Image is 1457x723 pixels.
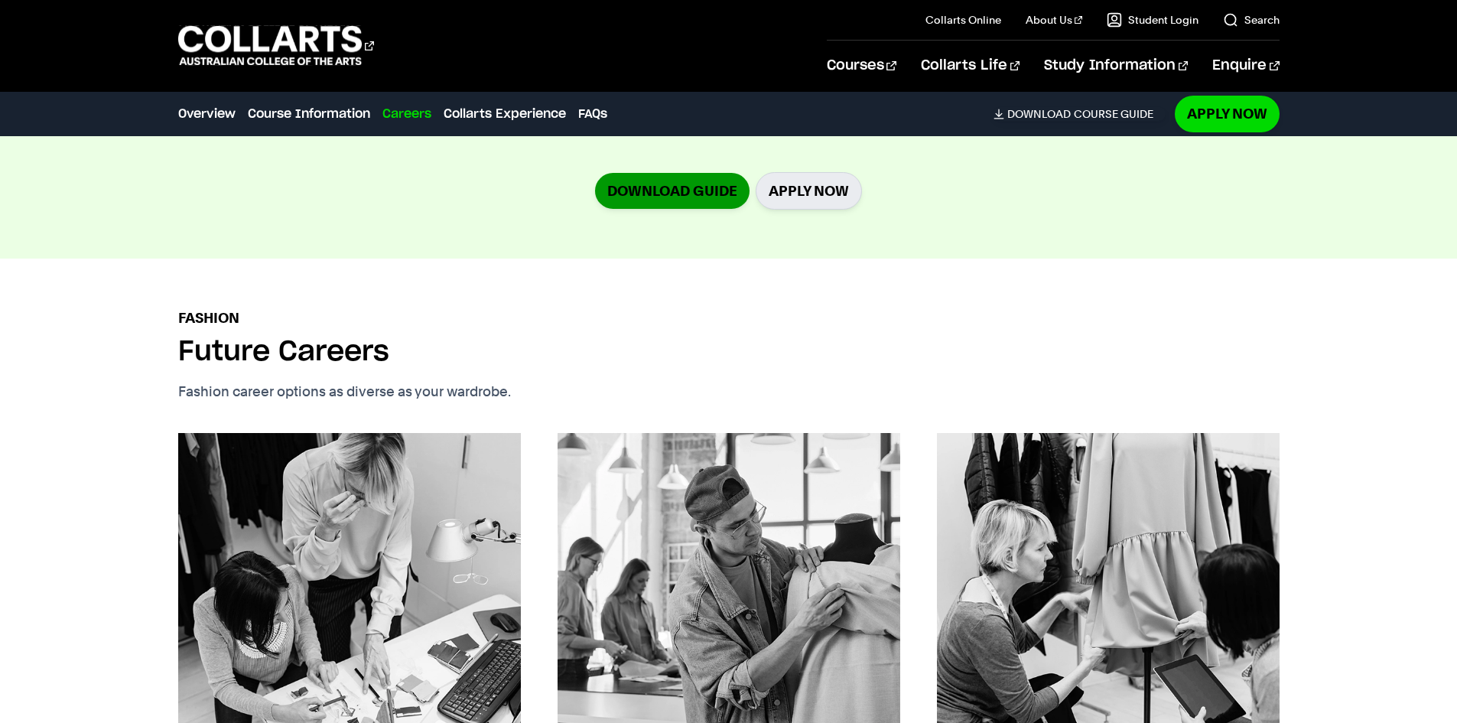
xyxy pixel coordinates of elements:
[178,105,236,123] a: Overview
[1212,41,1279,91] a: Enquire
[827,41,896,91] a: Courses
[756,172,862,210] a: Apply Now
[1026,12,1082,28] a: About Us
[178,24,374,67] div: Go to homepage
[1007,107,1071,121] span: Download
[578,105,607,123] a: FAQs
[1044,41,1188,91] a: Study Information
[595,173,750,209] a: Download Guide
[1107,12,1198,28] a: Student Login
[248,105,370,123] a: Course Information
[178,308,239,329] p: Fashion
[178,335,389,369] h2: Future Careers
[1175,96,1280,132] a: Apply Now
[994,107,1166,121] a: DownloadCourse Guide
[382,105,431,123] a: Careers
[1223,12,1280,28] a: Search
[444,105,566,123] a: Collarts Experience
[178,381,580,402] p: Fashion career options as diverse as your wardrobe.
[921,41,1020,91] a: Collarts Life
[925,12,1001,28] a: Collarts Online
